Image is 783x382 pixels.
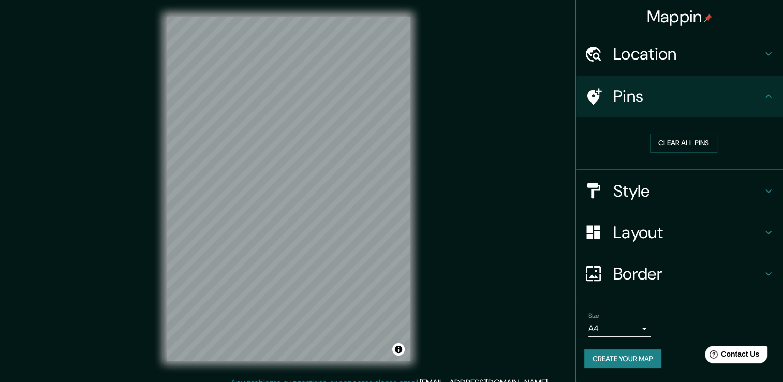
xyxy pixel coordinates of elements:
[691,342,772,371] iframe: Help widget launcher
[576,253,783,295] div: Border
[576,76,783,117] div: Pins
[704,14,712,22] img: pin-icon.png
[588,320,651,337] div: A4
[588,311,599,320] label: Size
[576,212,783,253] div: Layout
[647,6,713,27] h4: Mappin
[576,170,783,212] div: Style
[613,181,762,201] h4: Style
[613,222,762,243] h4: Layout
[613,263,762,284] h4: Border
[167,17,410,361] canvas: Map
[613,86,762,107] h4: Pins
[392,343,405,356] button: Toggle attribution
[576,33,783,75] div: Location
[613,43,762,64] h4: Location
[650,134,717,153] button: Clear all pins
[584,349,661,369] button: Create your map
